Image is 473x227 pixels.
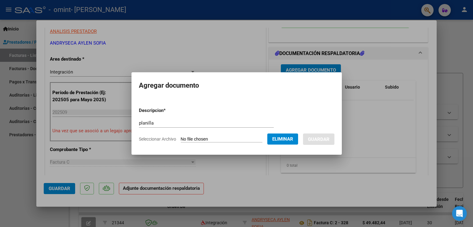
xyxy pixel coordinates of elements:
span: Guardar [308,137,329,142]
h2: Agregar documento [139,80,334,91]
div: Open Intercom Messenger [452,206,467,221]
span: Seleccionar Archivo [139,137,176,141]
button: Guardar [303,133,334,145]
span: Eliminar [272,136,293,142]
p: Descripcion [139,107,198,114]
button: Eliminar [267,133,298,145]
